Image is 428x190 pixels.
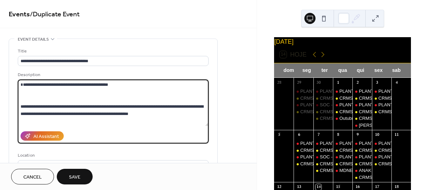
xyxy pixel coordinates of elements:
div: SOC - BIOMETRIA FACIAL [313,102,333,108]
div: CRMSST - Gestão e controle de propostas [313,161,333,167]
div: CRMSST - PLANTÃO CRM [313,95,333,101]
div: CRMSST - PLANTÃO CRM [320,115,376,122]
div: CRMSST - Modelos de propostas [359,109,428,115]
div: PLANTÃO suporte [320,88,358,94]
div: PLANTÃO suporte [352,140,372,147]
div: CRMSST - PLANTÃO CRM [359,95,415,101]
a: Events [9,8,30,21]
div: CRMSST - PLANTÃO CRM [333,147,352,154]
div: Title [18,48,207,55]
div: CRMSST - PLANTÃO CRM [339,147,396,154]
div: PLANTÃO suporte [300,140,338,147]
div: PLANTÃO suporte [372,102,391,108]
div: 18 [394,184,399,190]
div: 4 [394,80,399,86]
div: 6 [296,132,302,138]
div: 28 [277,80,282,86]
div: CRMSST - PLANTÃO CRM [339,95,396,101]
div: PLANTÃO suporte [339,88,377,94]
div: CRMSST - PLANTÃO CRM [352,147,372,154]
div: CRMSST - Negócios e linha do tempo [352,161,372,167]
span: Save [69,174,80,181]
div: 12 [277,184,282,190]
div: dom [280,63,298,77]
div: 9 [355,132,360,138]
div: CRMSST - INSERINDO VALORES NA PROPOSTA [313,109,333,115]
div: CRMSST - PLANTÃO CRM [294,147,313,154]
div: 15 [335,184,341,190]
div: PLANTÃO suporte [379,88,417,94]
div: 1 [335,80,341,86]
div: 14 [316,184,321,190]
div: 16 [355,184,360,190]
div: 3 [374,80,380,86]
div: Location [18,152,207,159]
div: MDNET - SISTEMA FINANCEIRO apresentação [333,167,352,174]
div: CRMSST - PLANTÃO CRM [359,115,415,122]
div: PLANTÃO suporte [359,88,397,94]
div: ANAK Club - treinamentos [359,167,413,174]
div: PLANTÃO suporte [300,102,338,108]
div: CRMSST - PLANTÃO CRM [333,109,352,115]
div: CRMSST - INSERINDO VALORES NA PROPOSTA [320,109,425,115]
div: PLANTÃO suporte [300,154,338,160]
div: qua [334,63,352,77]
div: [PERSON_NAME] - Marketing [359,122,421,129]
div: qui [351,63,369,77]
div: 13 [296,184,302,190]
div: PLANTÃO suporte [333,154,352,160]
div: CRMSST - PLANTÃO CRM [320,167,376,174]
div: CRMSST - PLANTÃO CRM [313,167,333,174]
div: PLANTÃO suporte [379,140,417,147]
div: CRMSST - PLANTÃO CRM [372,161,391,167]
div: CRMSST - PLANTÃO CRM [372,95,391,101]
div: PLANTÃO suporte [339,154,377,160]
div: CRMSST - PLANTÃO CRM [333,161,352,167]
div: PLANTÃO suporte [313,88,333,94]
div: Sergio Miranda - Marketing [352,122,372,129]
div: PLANTÃO suporte [352,88,372,94]
div: PLANTÃO suporte [372,88,391,94]
div: PLANTÃO suporte [333,88,352,94]
div: PLANTÃO suporte [339,102,377,108]
div: ter [316,63,334,77]
button: Cancel [11,169,54,184]
div: SOC - Questionário Digital [320,154,374,160]
div: CRMSST - PLANTÃO CRM [352,95,372,101]
div: PLANTÃO suporte [359,140,397,147]
div: PLANTÃO suporte [352,154,372,160]
div: 30 [316,80,321,86]
div: PLANTÃO suporte [379,154,417,160]
div: 17 [374,184,380,190]
div: 7 [316,132,321,138]
div: PLANTÃO suporte [294,140,313,147]
div: 8 [335,132,341,138]
div: sab [387,63,405,77]
div: 2 [355,80,360,86]
div: PLANTÃO suporte [352,102,372,108]
div: CRMSST - PLANTÃO CRM [339,109,396,115]
div: PLANTÃO suporte [359,154,397,160]
div: PLANTÃO suporte [339,140,377,147]
div: PLANTÃO suporte [300,88,338,94]
div: CRMSST - PLANTÃO CRM [352,115,372,122]
div: CRMSST - PLANTÃO CRM [372,147,391,154]
div: PLANTÃO suporte [294,154,313,160]
div: PLANTÃO suporte [372,140,391,147]
div: Outubro ROSA - O impacto emocional na Saúde da Mulher! [333,115,352,122]
div: CRMSST - PLANTÃO CRM [313,115,333,122]
div: CRMSST - PLANTÃO CRM [294,109,313,115]
span: / Duplicate Event [30,8,80,21]
div: ANAK Club - treinamentos [352,167,372,174]
div: PLANTÃO suporte [294,88,313,94]
div: PLANTÃO suporte [320,140,358,147]
div: PLANTÃO suporte [313,140,333,147]
div: PLANTÃO suporte [359,102,397,108]
button: Save [57,169,93,184]
div: CRMSST - PLANTÃO CRM [300,147,357,154]
div: CRMSST - PLANTÃO CRM [300,95,357,101]
div: sex [369,63,388,77]
div: 10 [374,132,380,138]
div: 5 [277,132,282,138]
